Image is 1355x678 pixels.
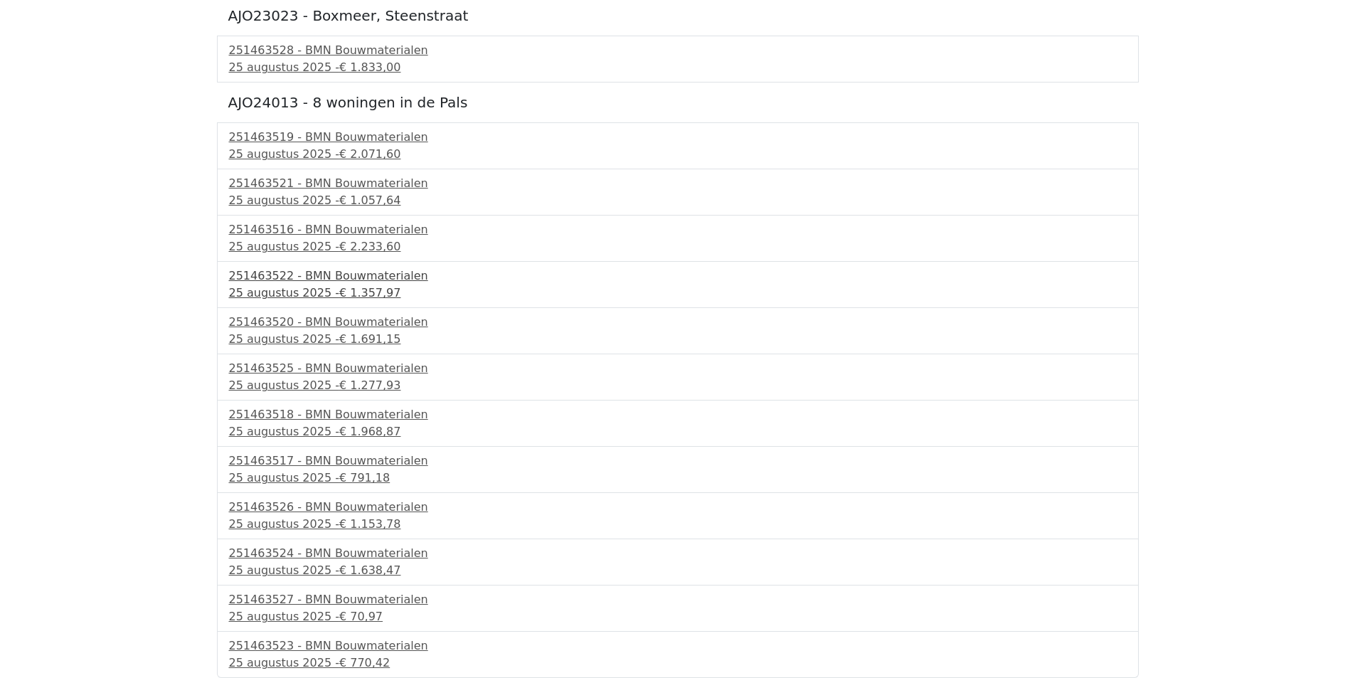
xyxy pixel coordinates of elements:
div: 25 augustus 2025 - [229,655,1127,672]
div: 25 augustus 2025 - [229,377,1127,394]
span: € 770,42 [339,656,390,669]
div: 251463525 - BMN Bouwmaterialen [229,360,1127,377]
div: 25 augustus 2025 - [229,516,1127,533]
span: € 70,97 [339,610,383,623]
a: 251463524 - BMN Bouwmaterialen25 augustus 2025 -€ 1.638,47 [229,545,1127,579]
span: € 1.968,87 [339,425,401,438]
div: 25 augustus 2025 - [229,285,1127,302]
div: 251463521 - BMN Bouwmaterialen [229,175,1127,192]
a: 251463519 - BMN Bouwmaterialen25 augustus 2025 -€ 2.071,60 [229,129,1127,163]
span: € 1.833,00 [339,60,401,74]
div: 25 augustus 2025 - [229,562,1127,579]
span: € 1.357,97 [339,286,401,300]
div: 25 augustus 2025 - [229,238,1127,255]
span: € 1.691,15 [339,332,401,346]
div: 251463528 - BMN Bouwmaterialen [229,42,1127,59]
div: 251463517 - BMN Bouwmaterialen [229,452,1127,470]
a: 251463521 - BMN Bouwmaterialen25 augustus 2025 -€ 1.057,64 [229,175,1127,209]
div: 25 augustus 2025 - [229,59,1127,76]
div: 251463519 - BMN Bouwmaterialen [229,129,1127,146]
div: 25 augustus 2025 - [229,146,1127,163]
span: € 1.277,93 [339,378,401,392]
div: 25 augustus 2025 - [229,608,1127,625]
div: 25 augustus 2025 - [229,423,1127,440]
div: 251463516 - BMN Bouwmaterialen [229,221,1127,238]
div: 251463523 - BMN Bouwmaterialen [229,637,1127,655]
a: 251463520 - BMN Bouwmaterialen25 augustus 2025 -€ 1.691,15 [229,314,1127,348]
div: 251463520 - BMN Bouwmaterialen [229,314,1127,331]
a: 251463523 - BMN Bouwmaterialen25 augustus 2025 -€ 770,42 [229,637,1127,672]
a: 251463527 - BMN Bouwmaterialen25 augustus 2025 -€ 70,97 [229,591,1127,625]
span: € 1.638,47 [339,563,401,577]
div: 251463524 - BMN Bouwmaterialen [229,545,1127,562]
a: 251463526 - BMN Bouwmaterialen25 augustus 2025 -€ 1.153,78 [229,499,1127,533]
span: € 791,18 [339,471,390,484]
div: 251463527 - BMN Bouwmaterialen [229,591,1127,608]
h5: AJO24013 - 8 woningen in de Pals [228,94,1127,111]
a: 251463517 - BMN Bouwmaterialen25 augustus 2025 -€ 791,18 [229,452,1127,487]
a: 251463516 - BMN Bouwmaterialen25 augustus 2025 -€ 2.233,60 [229,221,1127,255]
span: € 1.057,64 [339,194,401,207]
div: 25 augustus 2025 - [229,331,1127,348]
div: 251463522 - BMN Bouwmaterialen [229,268,1127,285]
a: 251463518 - BMN Bouwmaterialen25 augustus 2025 -€ 1.968,87 [229,406,1127,440]
span: € 1.153,78 [339,517,401,531]
div: 251463526 - BMN Bouwmaterialen [229,499,1127,516]
div: 251463518 - BMN Bouwmaterialen [229,406,1127,423]
span: € 2.071,60 [339,147,401,161]
a: 251463525 - BMN Bouwmaterialen25 augustus 2025 -€ 1.277,93 [229,360,1127,394]
div: 25 augustus 2025 - [229,192,1127,209]
h5: AJO23023 - Boxmeer, Steenstraat [228,7,1127,24]
a: 251463528 - BMN Bouwmaterialen25 augustus 2025 -€ 1.833,00 [229,42,1127,76]
span: € 2.233,60 [339,240,401,253]
div: 25 augustus 2025 - [229,470,1127,487]
a: 251463522 - BMN Bouwmaterialen25 augustus 2025 -€ 1.357,97 [229,268,1127,302]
